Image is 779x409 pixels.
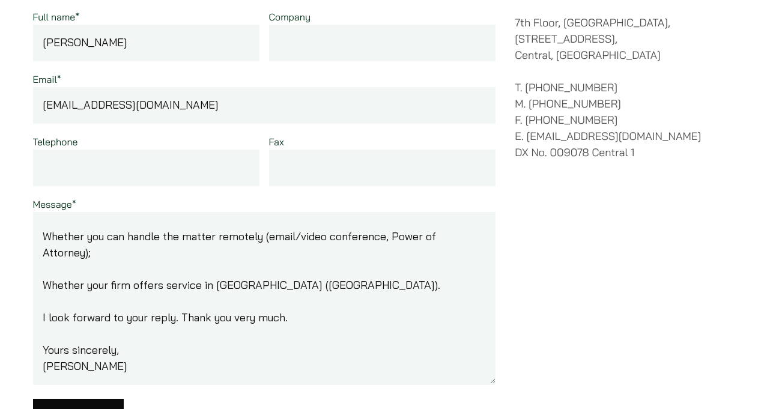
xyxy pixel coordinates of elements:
label: Message [33,198,76,210]
p: T. [PHONE_NUMBER] M. [PHONE_NUMBER] F. [PHONE_NUMBER] E. [EMAIL_ADDRESS][DOMAIN_NAME] DX No. 0090... [515,79,746,160]
label: Company [269,11,311,23]
label: Fax [269,136,284,148]
label: Telephone [33,136,78,148]
label: Full name [33,11,80,23]
p: 7th Floor, [GEOGRAPHIC_DATA], [STREET_ADDRESS], Central, [GEOGRAPHIC_DATA] [515,14,746,63]
label: Email [33,73,61,85]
